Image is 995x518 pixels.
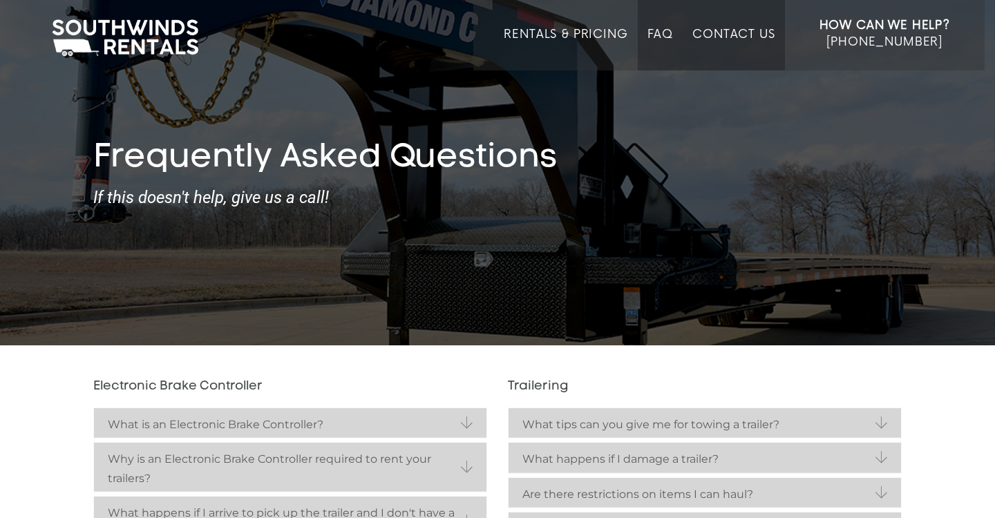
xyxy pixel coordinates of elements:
[45,17,205,59] img: Southwinds Rentals Logo
[509,443,901,472] a: What happens if I damage a trailer?
[508,380,902,394] h3: Trailering
[108,415,473,434] strong: What is an Electronic Brake Controller?
[93,139,902,179] h1: Frequently Asked Questions
[692,28,775,70] a: Contact Us
[93,189,902,207] strong: If this doesn't help, give us a call!
[93,380,487,394] h3: Electronic Brake Controller
[819,17,950,60] a: How Can We Help? [PHONE_NUMBER]
[647,28,674,70] a: FAQ
[509,408,901,438] a: What tips can you give me for towing a trailer?
[522,415,887,434] strong: What tips can you give me for towing a trailer?
[509,478,901,508] a: Are there restrictions on items I can haul?
[94,443,486,492] a: Why is an Electronic Brake Controller required to rent your trailers?
[504,28,627,70] a: Rentals & Pricing
[522,450,887,468] strong: What happens if I damage a trailer?
[826,35,942,49] span: [PHONE_NUMBER]
[522,485,887,503] strong: Are there restrictions on items I can haul?
[108,450,473,488] strong: Why is an Electronic Brake Controller required to rent your trailers?
[94,408,486,438] a: What is an Electronic Brake Controller?
[819,19,950,32] strong: How Can We Help?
